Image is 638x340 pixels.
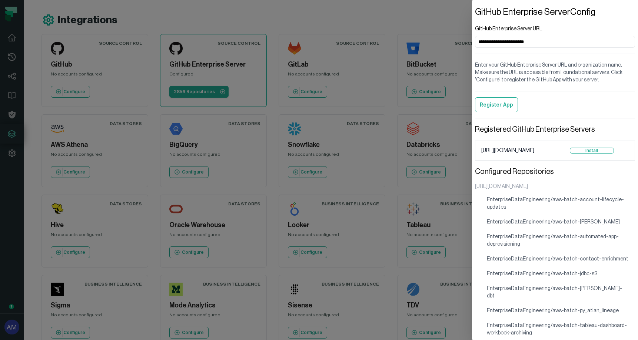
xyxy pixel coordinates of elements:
[475,166,554,177] header: Configured Repositories
[475,26,542,31] label: GitHub Enterprise Server URL
[475,183,635,190] div: [URL][DOMAIN_NAME]
[475,58,635,87] div: Enter your GitHub Enterprise Server URL and organization name. Make sure the URL is accessible fr...
[481,147,555,154] span: [URL][DOMAIN_NAME]
[475,97,518,112] button: Register App
[481,304,635,317] li: EnterpriseDataEngineering/aws-batch-py_atlan_lineage
[570,148,614,154] button: Install
[481,215,635,229] li: EnterpriseDataEngineering/aws-batch-[PERSON_NAME]
[481,282,635,303] li: EnterpriseDataEngineering/aws-batch-[PERSON_NAME]-dbt
[481,230,635,251] li: EnterpriseDataEngineering/aws-batch-automated-app-deprovisioning
[481,319,635,340] li: EnterpriseDataEngineering/aws-batch-tableau-dashboard-workbook-archiving
[481,252,635,266] li: EnterpriseDataEngineering/aws-batch-contact-enrichment
[475,124,595,135] header: Registered GitHub Enterprise Servers
[481,267,635,280] li: EnterpriseDataEngineering/aws-batch-jdbc-s3
[481,193,635,214] li: EnterpriseDataEngineering/aws-batch-account-lifecycle-updates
